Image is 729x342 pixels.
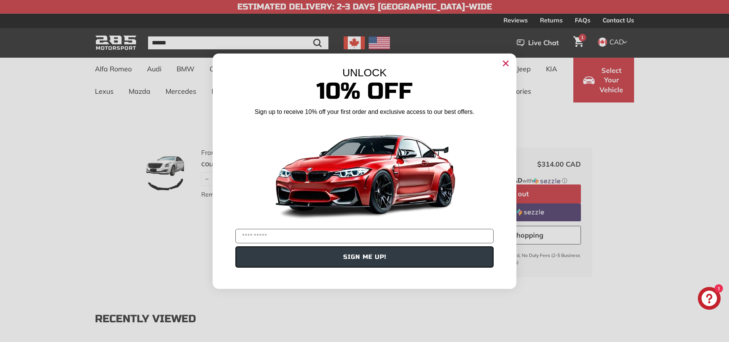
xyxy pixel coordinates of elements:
inbox-online-store-chat: Shopify online store chat [696,287,723,312]
input: YOUR EMAIL [235,229,494,243]
button: SIGN ME UP! [235,246,494,268]
span: Sign up to receive 10% off your first order and exclusive access to our best offers. [255,109,474,115]
span: UNLOCK [342,67,387,79]
button: Close dialog [500,57,512,69]
img: Banner showing BMW 4 Series Body kit [270,119,459,226]
span: 10% Off [316,77,413,105]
